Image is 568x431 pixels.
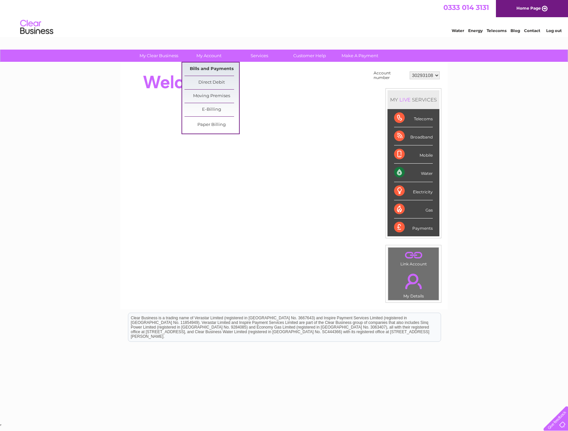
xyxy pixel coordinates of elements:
[128,4,441,32] div: Clear Business is a trading name of Verastar Limited (registered in [GEOGRAPHIC_DATA] No. 3667643...
[388,268,439,300] td: My Details
[394,127,433,145] div: Broadband
[372,69,408,82] td: Account number
[333,50,387,62] a: Make A Payment
[387,90,439,109] div: MY SERVICES
[398,97,412,103] div: LIVE
[20,17,54,37] img: logo.png
[510,28,520,33] a: Blog
[182,50,236,62] a: My Account
[443,3,489,12] a: 0333 014 3131
[394,200,433,218] div: Gas
[388,247,439,268] td: Link Account
[394,164,433,182] div: Water
[390,270,437,293] a: .
[184,103,239,116] a: E-Billing
[394,145,433,164] div: Mobile
[394,182,433,200] div: Electricity
[394,218,433,236] div: Payments
[452,28,464,33] a: Water
[468,28,483,33] a: Energy
[184,76,239,89] a: Direct Debit
[546,28,562,33] a: Log out
[184,90,239,103] a: Moving Premises
[390,249,437,261] a: .
[524,28,540,33] a: Contact
[282,50,337,62] a: Customer Help
[184,118,239,132] a: Paper Billing
[394,109,433,127] div: Telecoms
[487,28,507,33] a: Telecoms
[232,50,287,62] a: Services
[184,62,239,76] a: Bills and Payments
[132,50,186,62] a: My Clear Business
